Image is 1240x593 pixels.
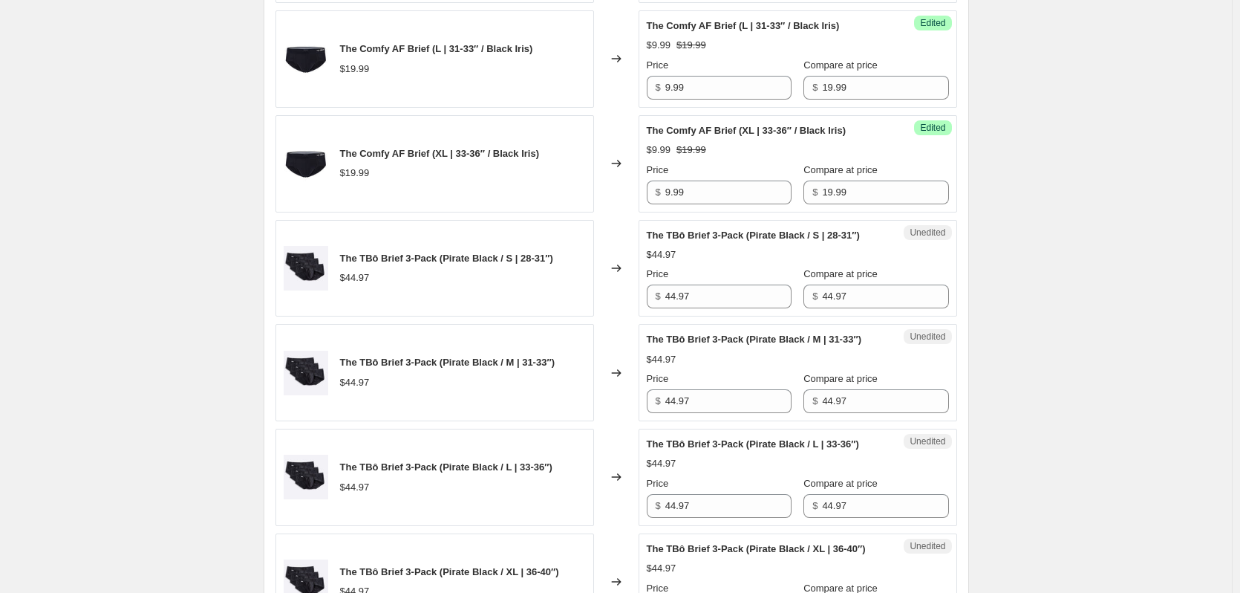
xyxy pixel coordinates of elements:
[803,268,878,279] span: Compare at price
[647,438,859,450] span: The TBô Brief 3-Pack (Pirate Black / L | 33-36″)
[647,230,860,241] span: The TBô Brief 3-Pack (Pirate Black / S | 28-31″)
[920,122,945,134] span: Edited
[284,36,328,81] img: The_Comfy_AF_Brief_80x.jpg
[647,38,671,53] div: $9.99
[812,82,818,93] span: $
[340,375,370,390] div: $44.97
[647,59,669,71] span: Price
[656,500,661,511] span: $
[284,351,328,395] img: TheTBoBrief3Pack-Black_80x.jpg
[340,166,370,181] div: $19.99
[910,331,945,343] span: Unedited
[647,456,676,471] div: $44.97
[647,125,846,136] span: The Comfy AF Brief (XL | 33-36″ / Black Iris)
[647,268,669,279] span: Price
[340,253,553,264] span: The TBô Brief 3-Pack (Pirate Black / S | 28-31″)
[647,143,671,158] div: $9.99
[656,395,661,406] span: $
[340,480,370,495] div: $44.97
[656,291,661,302] span: $
[656,82,661,93] span: $
[812,395,818,406] span: $
[656,187,661,198] span: $
[920,17,945,29] span: Edited
[647,247,676,262] div: $44.97
[812,500,818,511] span: $
[340,357,555,368] span: The TBô Brief 3-Pack (Pirate Black / M | 31-33″)
[340,566,559,577] span: The TBô Brief 3-Pack (Pirate Black / XL | 36-40″)
[284,455,328,499] img: TheTBoBrief3Pack-Black_80x.jpg
[340,270,370,285] div: $44.97
[910,435,945,447] span: Unedited
[812,187,818,198] span: $
[803,373,878,384] span: Compare at price
[340,43,533,54] span: The Comfy AF Brief (L | 31-33″ / Black Iris)
[647,561,676,576] div: $44.97
[910,540,945,552] span: Unedited
[647,543,866,554] span: The TBô Brief 3-Pack (Pirate Black / XL | 36-40″)
[676,38,706,53] strike: $19.99
[647,164,669,175] span: Price
[647,478,669,489] span: Price
[284,246,328,291] img: TheTBoBrief3Pack-Black_80x.jpg
[284,141,328,186] img: The_Comfy_AF_Brief_80x.jpg
[340,148,540,159] span: The Comfy AF Brief (XL | 33-36″ / Black Iris)
[340,461,552,473] span: The TBô Brief 3-Pack (Pirate Black / L | 33-36″)
[647,20,840,31] span: The Comfy AF Brief (L | 31-33″ / Black Iris)
[812,291,818,302] span: $
[647,352,676,367] div: $44.97
[910,227,945,239] span: Unedited
[647,334,861,345] span: The TBô Brief 3-Pack (Pirate Black / M | 31-33″)
[676,143,706,158] strike: $19.99
[803,164,878,175] span: Compare at price
[647,373,669,384] span: Price
[803,478,878,489] span: Compare at price
[803,59,878,71] span: Compare at price
[340,62,370,77] div: $19.99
